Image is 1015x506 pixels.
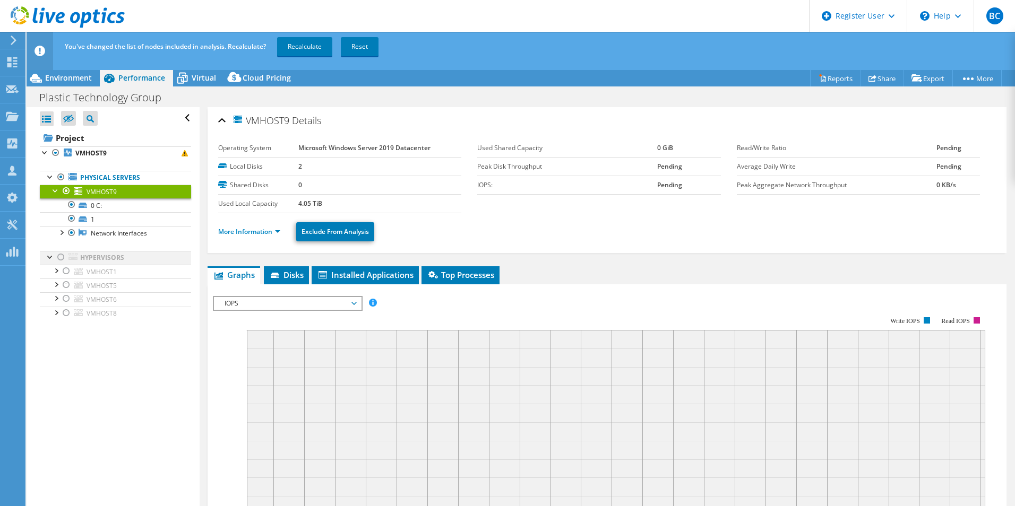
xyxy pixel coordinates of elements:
b: 0 [298,180,302,189]
a: Reset [341,37,379,56]
span: Details [292,114,321,127]
a: Exclude From Analysis [296,222,374,241]
b: 4.05 TiB [298,199,322,208]
span: Disks [269,269,304,280]
text: Read IOPS [941,317,970,325]
label: Operating System [218,143,298,153]
a: Physical Servers [40,171,191,185]
text: Write IOPS [890,317,920,325]
label: Peak Aggregate Network Throughput [737,180,937,190]
a: Project [40,129,191,146]
label: Used Shared Capacity [477,143,657,153]
a: Hypervisors [40,251,191,265]
a: 1 [40,212,191,226]
label: Peak Disk Throughput [477,161,657,172]
label: Read/Write Ratio [737,143,937,153]
span: VMHOST1 [87,267,117,276]
a: Reports [810,70,861,86]
b: Pending [657,180,682,189]
label: Average Daily Write [737,161,937,172]
label: Shared Disks [218,180,298,190]
span: Installed Applications [317,269,414,280]
span: BC [986,7,1003,24]
a: More [952,70,1002,86]
a: More Information [218,227,280,236]
span: Top Processes [427,269,494,280]
a: VMHOST8 [40,307,191,320]
b: Microsoft Windows Server 2019 Datacenter [298,143,431,152]
span: VMHOST9 [87,187,117,196]
span: VMHOST5 [87,281,117,290]
a: Export [904,70,953,86]
a: 0 C: [40,198,191,212]
span: IOPS [219,297,356,310]
b: Pending [936,162,961,171]
span: VMHOST9 [232,114,289,126]
b: Pending [936,143,961,152]
a: VMHOST9 [40,185,191,198]
span: VMHOST6 [87,295,117,304]
b: 2 [298,162,302,171]
a: VMHOST1 [40,265,191,278]
span: Performance [118,73,165,83]
a: VMHOST5 [40,278,191,292]
a: Recalculate [277,37,332,56]
label: IOPS: [477,180,657,190]
svg: \n [920,11,930,21]
span: You've changed the list of nodes included in analysis. Recalculate? [65,42,266,51]
a: VMHOST6 [40,292,191,306]
span: Virtual [192,73,216,83]
b: 0 KB/s [936,180,956,189]
h1: Plastic Technology Group [35,92,178,103]
label: Local Disks [218,161,298,172]
a: Share [861,70,904,86]
span: Cloud Pricing [243,73,291,83]
b: Pending [657,162,682,171]
a: Network Interfaces [40,226,191,240]
a: VMHOST9 [40,146,191,160]
b: VMHOST9 [75,149,107,158]
label: Used Local Capacity [218,198,298,209]
span: Graphs [213,269,255,280]
span: Environment [45,73,92,83]
b: 0 GiB [657,143,673,152]
span: VMHOST8 [87,309,117,318]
